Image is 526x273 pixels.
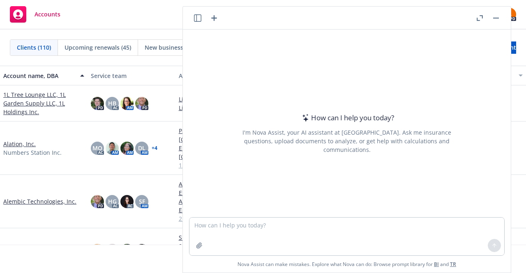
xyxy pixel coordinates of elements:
[3,140,36,148] a: Alation, Inc.
[179,71,260,80] div: Active policies
[145,43,198,52] span: New businesses (4)
[3,90,84,116] a: 1L Tree Lounge LLC, 1L Garden Supply LLC, 1L Holdings Inc.
[120,142,134,155] img: photo
[179,197,260,214] a: Alembic Technologies, Inc. - E&O with Cyber
[186,256,508,273] span: Nova Assist can make mistakes. Explore what Nova can do: Browse prompt library for and
[17,43,51,52] span: Clients (110)
[175,66,263,85] button: Active policies
[179,233,260,250] a: Singapore/AT148009 (ASPEN-09-03)
[3,148,62,157] span: Numbers Station Inc.
[231,128,462,154] div: I'm Nova Assist, your AI assistant at [GEOGRAPHIC_DATA]. Ask me insurance questions, upload docum...
[135,244,148,257] img: photo
[120,97,134,110] img: photo
[434,261,439,268] a: BI
[92,144,102,152] span: MQ
[179,95,260,112] a: License bond | CA Cannabis License Bond
[152,146,157,151] a: + 4
[88,66,175,85] button: Service team
[108,99,116,108] span: HB
[106,244,119,257] img: photo
[120,195,134,208] img: photo
[300,112,394,123] div: How can I help you today?
[179,144,260,161] a: Employers Liability | [GEOGRAPHIC_DATA] EL
[135,97,148,110] img: photo
[138,144,145,152] span: DL
[179,126,260,144] a: Package | [GEOGRAPHIC_DATA]
[108,197,117,206] span: HG
[139,197,145,206] span: SF
[65,43,131,52] span: Upcoming renewals (45)
[91,195,104,208] img: photo
[450,261,456,268] a: TR
[179,161,260,170] a: 13 more
[120,244,134,257] img: photo
[91,71,172,80] div: Service team
[35,11,60,18] span: Accounts
[106,142,119,155] img: photo
[3,197,76,206] a: Alembic Technologies, Inc.
[7,3,64,26] a: Accounts
[179,180,260,197] a: Alembic Technologies, Inc. - Excess Liability
[3,71,75,80] div: Account name, DBA
[179,214,260,223] a: 2 more
[91,244,104,257] img: photo
[91,97,104,110] img: photo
